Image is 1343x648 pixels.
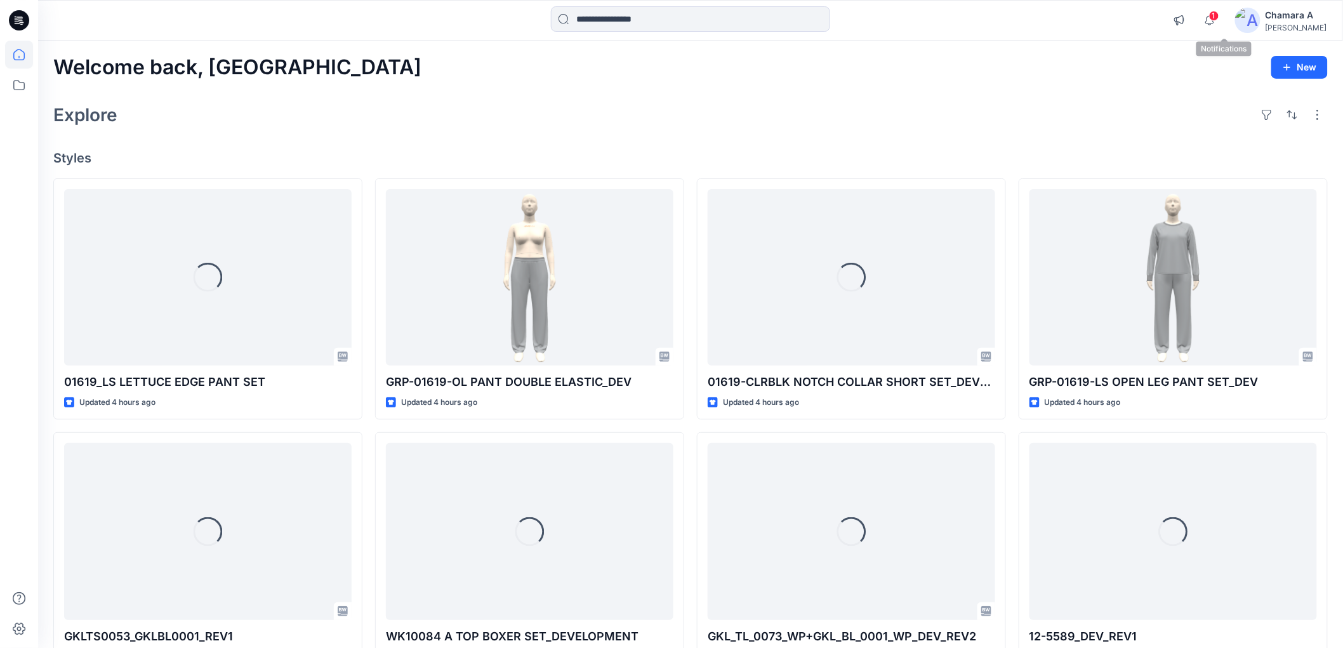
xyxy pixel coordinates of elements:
a: GRP-01619-OL PANT DOUBLE ELASTIC_DEV [386,189,673,366]
p: WK10084 A TOP BOXER SET_DEVELOPMENT [386,628,673,645]
p: 01619_LS LETTUCE EDGE PANT SET [64,373,352,391]
span: 1 [1209,11,1219,21]
p: Updated 4 hours ago [401,396,477,409]
p: 01619-CLRBLK NOTCH COLLAR SHORT SET_DEVELOPMENT [708,373,995,391]
button: New [1271,56,1328,79]
div: [PERSON_NAME] [1266,23,1327,32]
p: GKL_TL_0073_WP+GKL_BL_0001_WP_DEV_REV2 [708,628,995,645]
p: Updated 4 hours ago [1045,396,1121,409]
p: Updated 4 hours ago [79,396,155,409]
p: 12-5589_DEV_REV1 [1029,628,1317,645]
h2: Welcome back, [GEOGRAPHIC_DATA] [53,56,421,79]
p: Updated 4 hours ago [723,396,799,409]
div: Chamara A [1266,8,1327,23]
h4: Styles [53,150,1328,166]
img: avatar [1235,8,1260,33]
h2: Explore [53,105,117,125]
p: GKLTS0053_GKLBL0001_REV1 [64,628,352,645]
a: GRP-01619-LS OPEN LEG PANT SET_DEV [1029,189,1317,366]
p: GRP-01619-OL PANT DOUBLE ELASTIC_DEV [386,373,673,391]
p: GRP-01619-LS OPEN LEG PANT SET_DEV [1029,373,1317,391]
